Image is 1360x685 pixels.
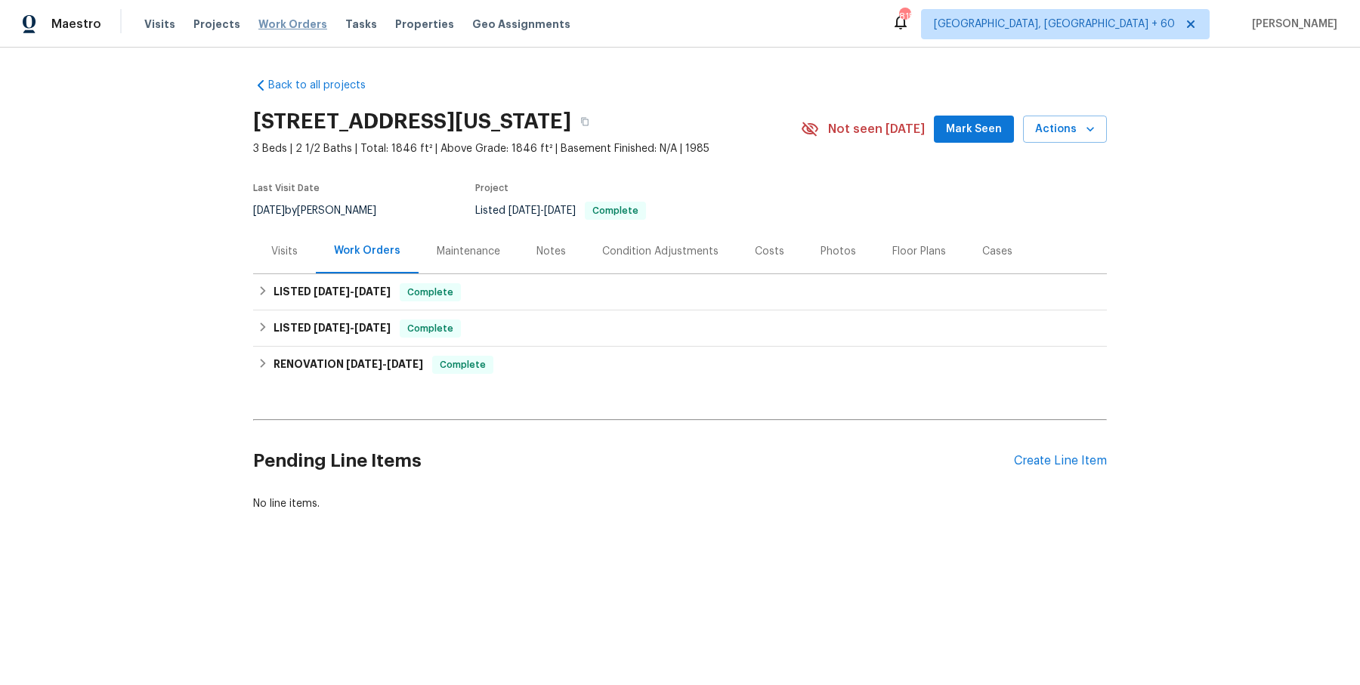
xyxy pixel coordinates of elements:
span: - [314,286,391,297]
a: Back to all projects [253,78,398,93]
span: [DATE] [387,359,423,369]
span: - [346,359,423,369]
button: Copy Address [571,108,598,135]
div: Visits [271,244,298,259]
span: Complete [434,357,492,372]
span: Work Orders [258,17,327,32]
span: Mark Seen [946,120,1002,139]
span: - [314,322,391,333]
div: 815 [899,9,910,24]
button: Actions [1023,116,1107,143]
div: Floor Plans [892,244,946,259]
span: Complete [401,321,459,336]
div: by [PERSON_NAME] [253,202,394,220]
span: [DATE] [544,205,576,216]
h6: LISTED [274,319,391,338]
div: RENOVATION [DATE]-[DATE]Complete [253,347,1107,383]
h2: Pending Line Items [253,426,1014,496]
div: LISTED [DATE]-[DATE]Complete [253,310,1107,347]
span: [DATE] [314,286,350,297]
div: LISTED [DATE]-[DATE]Complete [253,274,1107,310]
span: [DATE] [508,205,540,216]
h6: RENOVATION [274,356,423,374]
span: Complete [586,206,644,215]
div: Costs [755,244,784,259]
span: [GEOGRAPHIC_DATA], [GEOGRAPHIC_DATA] + 60 [934,17,1175,32]
div: Notes [536,244,566,259]
span: Tasks [345,19,377,29]
div: Photos [821,244,856,259]
span: [DATE] [354,286,391,297]
span: [DATE] [346,359,382,369]
span: [PERSON_NAME] [1246,17,1337,32]
div: Condition Adjustments [602,244,719,259]
span: Complete [401,285,459,300]
span: [DATE] [253,205,285,216]
div: Maintenance [437,244,500,259]
span: Maestro [51,17,101,32]
button: Mark Seen [934,116,1014,143]
div: Create Line Item [1014,454,1107,468]
span: 3 Beds | 2 1/2 Baths | Total: 1846 ft² | Above Grade: 1846 ft² | Basement Finished: N/A | 1985 [253,141,801,156]
span: Visits [144,17,175,32]
span: Actions [1035,120,1095,139]
span: Listed [475,205,646,216]
span: [DATE] [314,322,350,333]
h2: [STREET_ADDRESS][US_STATE] [253,114,571,129]
span: [DATE] [354,322,391,333]
div: No line items. [253,496,1107,511]
h6: LISTED [274,283,391,301]
div: Work Orders [334,243,400,258]
span: Projects [193,17,240,32]
span: Project [475,184,508,193]
span: Not seen [DATE] [828,122,925,137]
span: Geo Assignments [472,17,570,32]
span: Properties [395,17,454,32]
span: - [508,205,576,216]
div: Cases [982,244,1012,259]
span: Last Visit Date [253,184,320,193]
